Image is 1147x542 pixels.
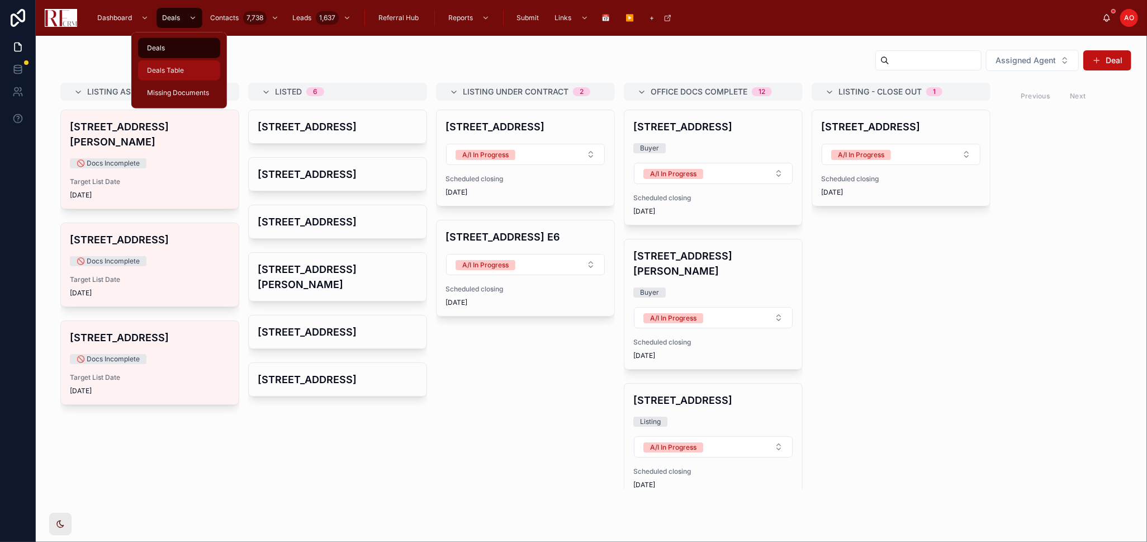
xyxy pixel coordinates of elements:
span: Scheduled closing [633,467,793,476]
a: [STREET_ADDRESS] [248,157,427,191]
span: Links [555,13,572,22]
div: Buyer [640,288,659,298]
a: [STREET_ADDRESS]ListingSelect ButtonScheduled closing[DATE] [624,383,803,499]
a: 📅 [596,8,618,28]
span: Reports [448,13,473,22]
a: [STREET_ADDRESS] E6Select ButtonScheduled closing[DATE] [436,220,615,317]
span: Leads [292,13,311,22]
button: Select Button [822,144,980,165]
div: 2 [580,87,584,96]
span: Contacts [210,13,239,22]
span: Listing Under Contract [463,86,568,97]
span: + [650,13,655,22]
span: Listing Assistant [87,86,164,97]
span: Scheduled closing [633,338,793,347]
a: [STREET_ADDRESS][PERSON_NAME]🚫 Docs IncompleteTarget List Date[DATE] [60,110,239,209]
span: Missing Documents [147,88,209,97]
span: [DATE] [70,387,230,395]
h4: [STREET_ADDRESS] [70,330,230,345]
span: Submit [517,13,539,22]
span: AO [1124,13,1134,22]
a: [STREET_ADDRESS] [248,362,427,397]
span: Assigned Agent [996,55,1056,66]
a: Reports [443,8,495,28]
a: Submit [511,8,547,28]
h4: [STREET_ADDRESS] E6 [445,229,605,244]
span: ▶️ [626,13,634,22]
h4: [STREET_ADDRESS] [445,119,605,134]
a: [STREET_ADDRESS][PERSON_NAME]BuyerSelect ButtonScheduled closing[DATE] [624,239,803,370]
a: ▶️ [620,8,642,28]
a: Missing Documents [138,83,220,103]
span: [DATE] [821,188,981,197]
h4: [STREET_ADDRESS] [258,372,418,387]
div: A/I In Progress [462,150,509,160]
div: scrollable content [86,6,1102,30]
div: 6 [313,87,317,96]
a: [STREET_ADDRESS]BuyerSelect ButtonScheduled closing[DATE] [624,110,803,225]
a: Deals [157,8,202,28]
h4: [STREET_ADDRESS] [633,119,793,134]
a: Referral Hub [373,8,426,28]
div: Buyer [640,143,659,153]
a: + [644,8,677,28]
h4: [STREET_ADDRESS][PERSON_NAME] [633,248,793,279]
h4: [STREET_ADDRESS] [258,214,418,229]
span: [DATE] [445,188,605,197]
div: A/I In Progress [650,442,696,453]
div: 🚫 Docs Incomplete [77,158,140,168]
a: [STREET_ADDRESS]🚫 Docs IncompleteTarget List Date[DATE] [60,223,239,307]
span: Dashboard [97,13,132,22]
h4: [STREET_ADDRESS] [258,119,418,134]
span: Scheduled closing [445,175,605,183]
a: [STREET_ADDRESS]Select ButtonScheduled closing[DATE] [812,110,990,206]
span: [DATE] [633,207,793,216]
a: Links [549,8,594,28]
span: [DATE] [70,289,230,298]
div: 1 [933,87,936,96]
a: [STREET_ADDRESS]Select ButtonScheduled closing[DATE] [436,110,615,206]
span: [DATE] [633,480,793,489]
button: Select Button [634,163,793,184]
div: 🚫 Docs Incomplete [77,256,140,266]
h4: [STREET_ADDRESS] [70,232,230,247]
button: Select Button [634,436,793,458]
span: Scheduled closing [445,285,605,294]
div: Listing [640,417,661,427]
div: A/I In Progress [838,150,884,160]
div: 7,738 [243,11,267,25]
span: Deals Table [147,66,184,75]
span: Target List Date [70,373,230,382]
a: [STREET_ADDRESS] [248,315,427,349]
span: Scheduled closing [821,175,981,183]
span: Target List Date [70,177,230,186]
a: Dashboard [92,8,154,28]
a: Deals [138,38,220,58]
button: Select Button [986,50,1079,71]
span: [DATE] [70,191,230,200]
span: Referral Hub [378,13,419,22]
a: Contacts7,738 [205,8,285,28]
a: [STREET_ADDRESS][PERSON_NAME] [248,252,427,301]
span: [DATE] [633,351,793,360]
span: Deals [162,13,180,22]
span: Deals [147,44,165,53]
span: Listed [275,86,302,97]
h4: [STREET_ADDRESS][PERSON_NAME] [258,262,418,292]
h4: [STREET_ADDRESS][PERSON_NAME] [70,119,230,149]
h4: [STREET_ADDRESS] [258,167,418,182]
span: Target List Date [70,275,230,284]
h4: [STREET_ADDRESS] [821,119,981,134]
button: Deal [1083,50,1131,70]
button: Select Button [446,144,605,165]
div: 🚫 Docs Incomplete [77,354,140,364]
div: A/I In Progress [650,313,696,323]
h4: [STREET_ADDRESS] [633,393,793,408]
div: 12 [759,87,765,96]
div: A/I In Progress [462,260,509,270]
a: [STREET_ADDRESS]🚫 Docs IncompleteTarget List Date[DATE] [60,321,239,405]
span: Listing - Close Out [838,86,922,97]
a: Deals Table [138,60,220,81]
span: Office Docs Complete [651,86,747,97]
